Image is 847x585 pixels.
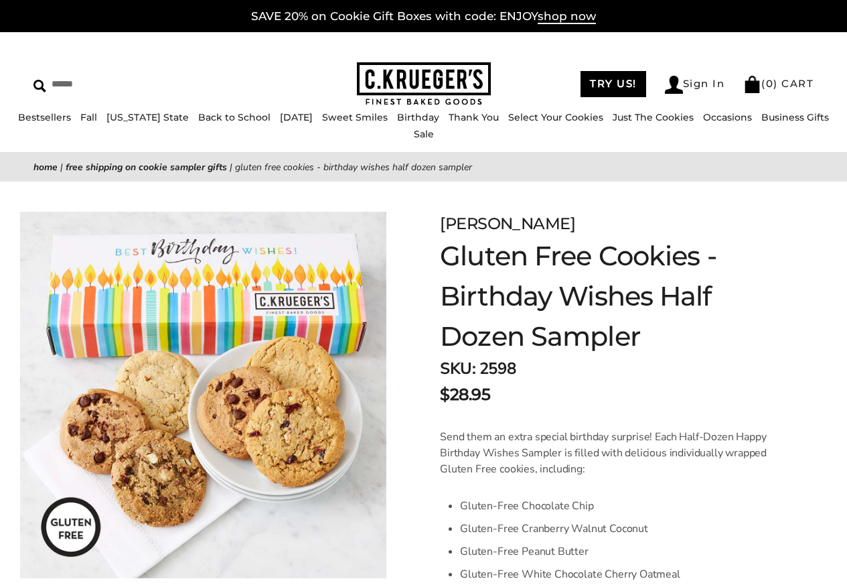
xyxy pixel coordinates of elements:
a: TRY US! [581,71,646,97]
strong: SKU: [440,358,475,379]
a: Sweet Smiles [322,111,388,123]
span: | [230,161,232,174]
a: Business Gifts [761,111,829,123]
a: Sale [414,128,434,140]
a: Just The Cookies [613,111,694,123]
a: Select Your Cookies [508,111,603,123]
img: Search [33,80,46,92]
nav: breadcrumbs [33,159,814,175]
a: Birthday [397,111,439,123]
h1: Gluten Free Cookies - Birthday Wishes Half Dozen Sampler [440,236,780,356]
div: [PERSON_NAME] [440,212,780,236]
a: Free Shipping on Cookie Sampler Gifts [66,161,227,174]
a: Home [33,161,58,174]
a: [US_STATE] State [106,111,189,123]
span: shop now [538,9,596,24]
a: Thank You [449,111,499,123]
span: Gluten Free Cookies - Birthday Wishes Half Dozen Sampler [235,161,472,174]
a: SAVE 20% on Cookie Gift Boxes with code: ENJOYshop now [251,9,596,24]
a: Back to School [198,111,271,123]
span: 2598 [479,358,516,379]
span: | [60,161,63,174]
a: Sign In [665,76,725,94]
img: Bag [743,76,761,93]
a: Fall [80,111,97,123]
li: Gluten-Free Cranberry Walnut Coconut [460,517,780,540]
a: Bestsellers [18,111,71,123]
a: Occasions [703,111,752,123]
input: Search [33,74,212,94]
img: Account [665,76,683,94]
img: Gluten Free Cookies - Birthday Wishes Half Dozen Sampler [20,212,386,578]
li: Gluten-Free Peanut Butter [460,540,780,563]
li: Gluten-Free Chocolate Chip [460,495,780,517]
a: [DATE] [280,111,313,123]
span: 0 [766,77,774,90]
p: Send them an extra special birthday surprise! Each Half-Dozen Happy Birthday Wishes Sampler is fi... [440,429,780,477]
img: C.KRUEGER'S [357,62,491,106]
a: (0) CART [743,77,814,90]
span: $28.95 [440,383,490,407]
